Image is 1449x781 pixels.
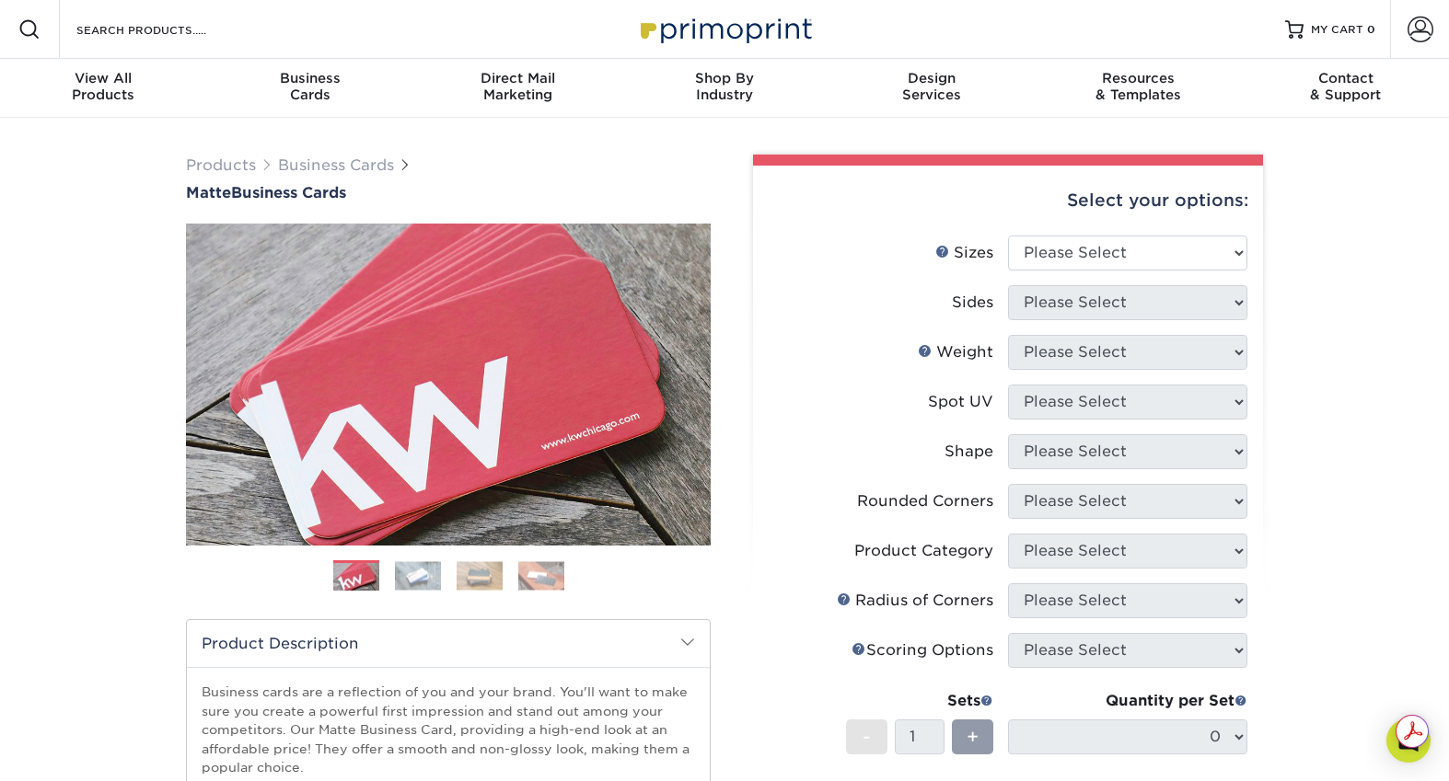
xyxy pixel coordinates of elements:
[395,561,441,590] img: Business Cards 02
[186,184,231,201] span: Matte
[457,561,503,590] img: Business Cards 03
[414,70,621,86] span: Direct Mail
[828,70,1035,103] div: Services
[186,122,711,647] img: Matte 01
[632,9,817,49] img: Primoprint
[333,554,379,600] img: Business Cards 01
[414,59,621,118] a: Direct MailMarketing
[945,441,993,463] div: Shape
[1035,59,1242,118] a: Resources& Templates
[1242,70,1449,86] span: Contact
[967,723,979,751] span: +
[187,620,710,667] h2: Product Description
[186,156,256,174] a: Products
[828,59,1035,118] a: DesignServices
[1242,59,1449,118] a: Contact& Support
[846,690,993,712] div: Sets
[854,540,993,562] div: Product Category
[1311,22,1363,38] span: MY CART
[935,242,993,264] div: Sizes
[518,561,564,590] img: Business Cards 04
[75,18,254,40] input: SEARCH PRODUCTS.....
[852,639,993,661] div: Scoring Options
[621,70,829,86] span: Shop By
[621,59,829,118] a: Shop ByIndustry
[918,341,993,363] div: Weight
[1035,70,1242,103] div: & Templates
[768,166,1248,235] div: Select your options:
[1242,70,1449,103] div: & Support
[1035,70,1242,86] span: Resources
[837,590,993,612] div: Radius of Corners
[1008,690,1247,712] div: Quantity per Set
[952,292,993,314] div: Sides
[857,490,993,512] div: Rounded Corners
[414,70,621,103] div: Marketing
[1386,718,1431,763] div: Open Intercom Messenger
[621,70,829,103] div: Industry
[186,184,711,201] a: MatteBusiness Cards
[278,156,394,174] a: Business Cards
[928,391,993,413] div: Spot UV
[186,184,711,201] h1: Business Cards
[207,70,414,103] div: Cards
[863,723,871,751] span: -
[207,59,414,118] a: BusinessCards
[1367,23,1375,36] span: 0
[828,70,1035,86] span: Design
[207,70,414,86] span: Business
